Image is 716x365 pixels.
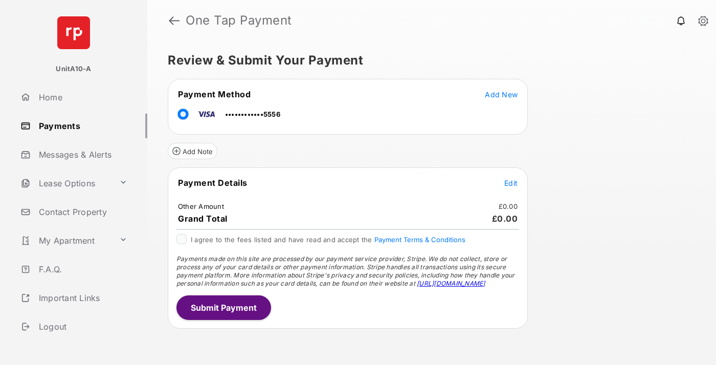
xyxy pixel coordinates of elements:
[16,200,147,224] a: Contact Property
[16,228,115,253] a: My Apartment
[16,286,131,310] a: Important Links
[16,114,147,138] a: Payments
[57,16,90,49] img: svg+xml;base64,PHN2ZyB4bWxucz0iaHR0cDovL3d3dy53My5vcmcvMjAwMC9zdmciIHdpZHRoPSI2NCIgaGVpZ2h0PSI2NC...
[16,257,147,282] a: F.A.Q.
[16,85,147,110] a: Home
[16,171,115,196] a: Lease Options
[16,314,147,339] a: Logout
[186,14,292,27] strong: One Tap Payment
[56,64,91,74] p: UnitA10-A
[16,142,147,167] a: Messages & Alerts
